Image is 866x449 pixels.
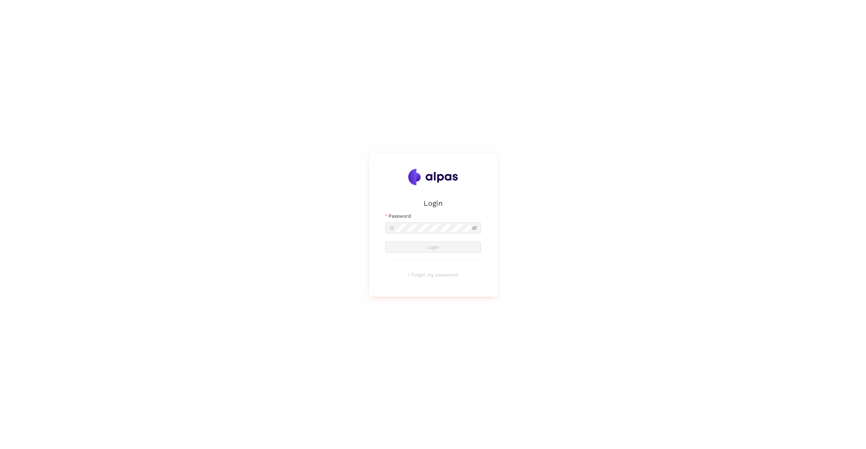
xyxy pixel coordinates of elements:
button: I forgot my password [385,269,481,280]
span: eye-invisible [472,226,477,230]
img: Alpas.ai Logo [408,169,458,185]
h2: Login [385,198,481,209]
label: Password [385,212,411,220]
span: lock [389,226,394,230]
button: Login [385,242,481,253]
input: Password [396,224,471,232]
